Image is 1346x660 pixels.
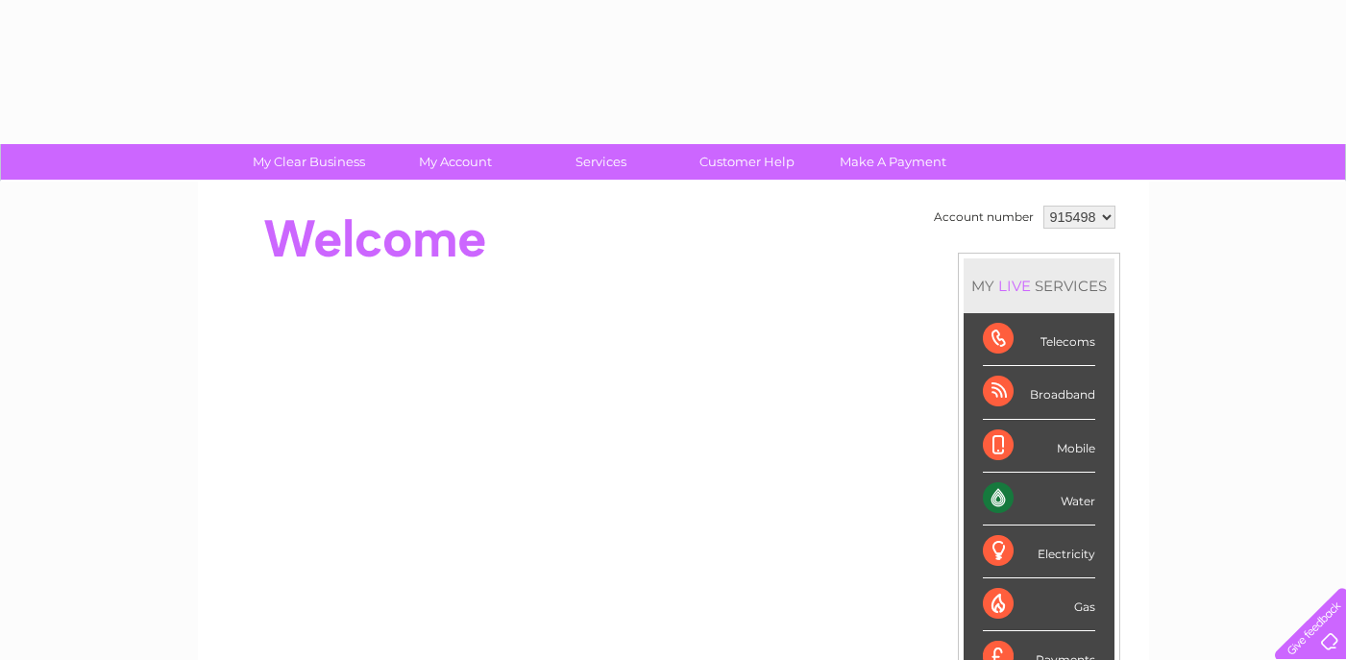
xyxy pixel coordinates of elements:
a: My Clear Business [230,144,388,180]
td: Account number [929,201,1039,233]
div: Gas [983,578,1095,631]
div: Water [983,473,1095,526]
a: My Account [376,144,534,180]
div: LIVE [994,277,1035,295]
div: MY SERVICES [964,258,1114,313]
div: Telecoms [983,313,1095,366]
a: Customer Help [668,144,826,180]
div: Mobile [983,420,1095,473]
div: Broadband [983,366,1095,419]
a: Make A Payment [814,144,972,180]
div: Electricity [983,526,1095,578]
a: Services [522,144,680,180]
